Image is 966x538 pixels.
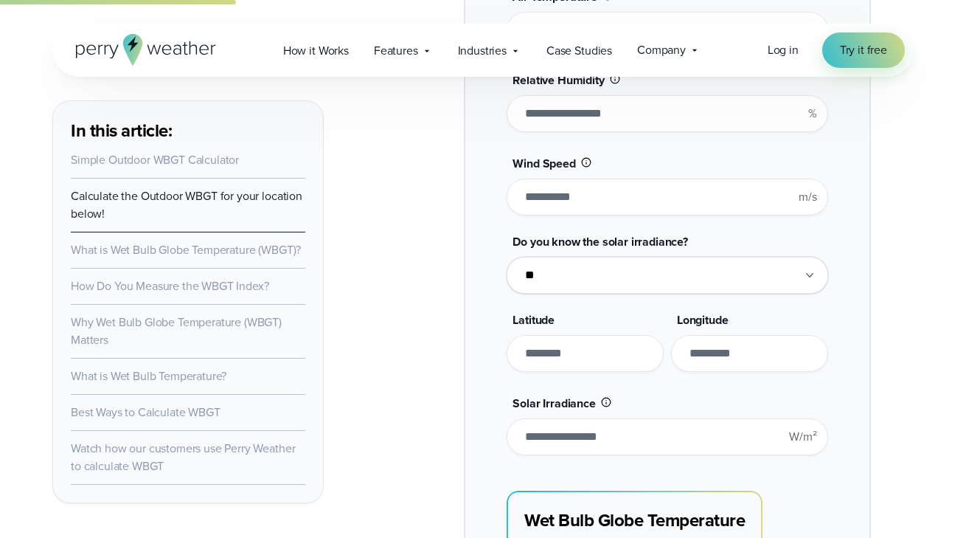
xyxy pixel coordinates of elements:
a: How it Works [271,35,361,66]
a: What is Wet Bulb Temperature? [71,368,226,384]
a: Best Ways to Calculate WBGT [71,404,220,421]
span: Case Studies [546,42,612,60]
span: Relative Humidity [512,72,604,89]
a: Watch how our customers use Perry Weather to calculate WBGT [71,440,295,475]
a: Try it free [822,32,905,68]
a: Why Wet Bulb Globe Temperature (WBGT) Matters [71,314,282,348]
span: Longitude [677,311,729,328]
span: Do you know the solar irradiance? [512,233,688,250]
h3: In this article: [71,119,305,142]
span: Company [637,41,686,59]
a: Log in [768,41,799,59]
span: How it Works [283,42,349,60]
a: Case Studies [534,35,625,66]
span: Latitude [512,311,555,328]
span: Log in [768,41,799,58]
span: Solar Irradiance [512,395,595,412]
span: Try it free [840,41,887,59]
span: Wind Speed [512,155,575,172]
a: Calculate the Outdoor WBGT for your location below! [71,187,302,222]
span: Features [374,42,418,60]
span: Industries [458,42,507,60]
a: What is Wet Bulb Globe Temperature (WBGT)? [71,241,301,258]
a: Simple Outdoor WBGT Calculator [71,151,239,168]
a: How Do You Measure the WBGT Index? [71,277,269,294]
